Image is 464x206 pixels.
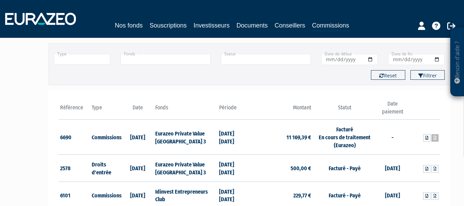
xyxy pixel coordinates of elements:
[249,154,313,182] td: 500,00 €
[149,21,186,30] a: Souscriptions
[313,154,376,182] td: Facturé - Payé
[122,154,154,182] td: [DATE]
[237,21,268,30] a: Documents
[154,120,217,155] td: Eurazeo Private Value [GEOGRAPHIC_DATA] 3
[313,120,376,155] td: Facturé En cours de traitement (Eurazeo)
[217,120,249,155] td: [DATE] [DATE]
[5,13,76,25] img: 1732889491-logotype_eurazeo_blanc_rvb.png
[58,100,90,120] th: Référence
[217,100,249,120] th: Période
[275,21,305,30] a: Conseillers
[376,154,408,182] td: [DATE]
[90,100,122,120] th: Type
[90,154,122,182] td: Droits d'entrée
[122,100,154,120] th: Date
[154,154,217,182] td: Eurazeo Private Value [GEOGRAPHIC_DATA] 3
[90,120,122,155] td: Commissions
[154,100,217,120] th: Fonds
[249,120,313,155] td: 11 169,39 €
[410,70,445,80] button: Filtrer
[453,31,461,93] p: Besoin d'aide ?
[376,120,408,155] td: -
[313,100,376,120] th: Statut
[122,120,154,155] td: [DATE]
[371,70,405,80] button: Reset
[249,100,313,120] th: Montant
[58,120,90,155] td: 6690
[193,21,229,30] a: Investisseurs
[376,100,408,120] th: Date paiement
[115,21,143,30] a: Nos fonds
[312,21,349,31] a: Commissions
[217,154,249,182] td: [DATE] [DATE]
[58,154,90,182] td: 2578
